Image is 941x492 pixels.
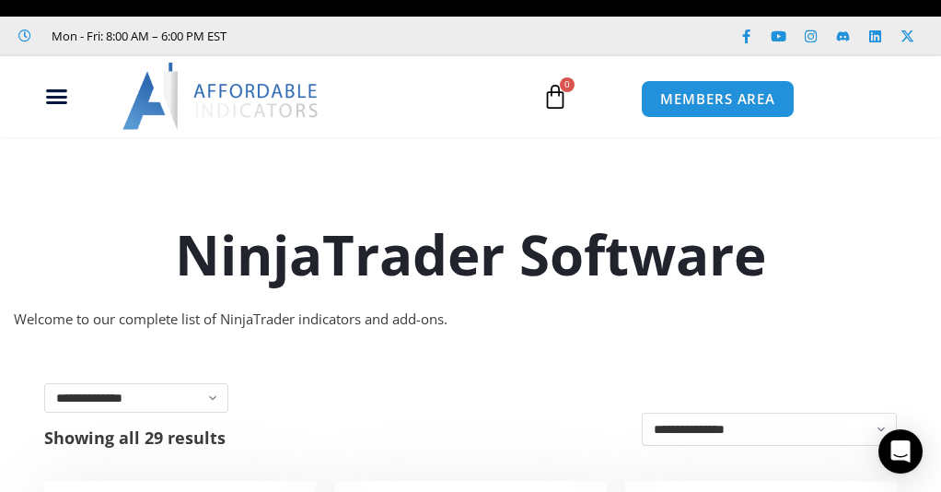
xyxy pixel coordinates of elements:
[236,27,512,45] iframe: Customer reviews powered by Trustpilot
[14,307,927,333] div: Welcome to our complete list of NinjaTrader indicators and add-ons.
[47,25,227,47] span: Mon - Fri: 8:00 AM – 6:00 PM EST
[10,79,103,114] div: Menu Toggle
[515,70,596,123] a: 0
[878,429,923,474] div: Open Intercom Messenger
[14,216,927,293] h1: NinjaTrader Software
[560,77,575,92] span: 0
[44,429,226,446] p: Showing all 29 results
[660,92,775,106] span: MEMBERS AREA
[641,80,795,118] a: MEMBERS AREA
[122,63,320,129] img: LogoAI
[642,413,897,447] select: Shop order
